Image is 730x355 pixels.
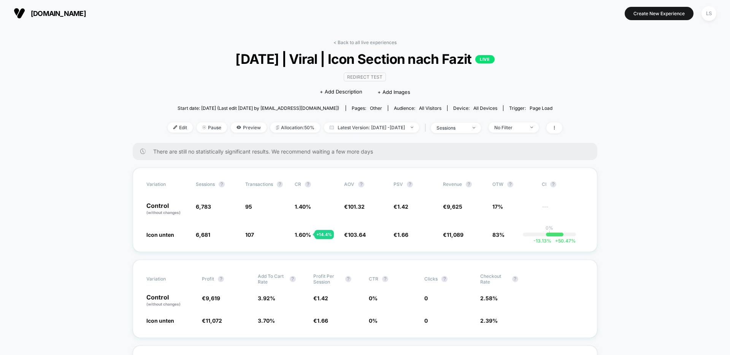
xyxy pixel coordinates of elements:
[314,230,334,239] div: + 14.4 %
[168,122,193,133] span: Edit
[530,105,552,111] span: Page Load
[344,73,386,81] span: Redirect Test
[146,317,174,324] span: Icon unten
[305,181,311,187] button: ?
[245,203,252,210] span: 95
[344,181,354,187] span: AOV
[146,203,188,216] p: Control
[492,231,505,238] span: 83%
[424,295,428,301] span: 0
[530,127,533,128] img: end
[11,7,88,19] button: [DOMAIN_NAME]
[313,317,328,324] span: €
[178,105,339,111] span: Start date: [DATE] (Last edit [DATE] by [EMAIL_ADDRESS][DOMAIN_NAME])
[542,181,584,187] span: CI
[146,181,188,187] span: Variation
[555,238,558,244] span: +
[419,105,441,111] span: All Visitors
[424,317,428,324] span: 0
[352,105,382,111] div: Pages:
[443,203,462,210] span: €
[443,181,462,187] span: Revenue
[348,231,366,238] span: 103.64
[295,181,301,187] span: CR
[369,317,378,324] span: 0 %
[196,203,211,210] span: 6,783
[295,231,311,238] span: 1.60 %
[153,148,582,155] span: There are still no statistically significant results. We recommend waiting a few more days
[492,203,503,210] span: 17%
[277,181,283,187] button: ?
[344,231,366,238] span: €
[270,122,320,133] span: Allocation: 50%
[258,317,275,324] span: 3.70 %
[330,125,334,129] img: calendar
[494,125,525,130] div: No Filter
[370,105,382,111] span: other
[245,231,254,238] span: 107
[313,273,341,285] span: Profit Per Session
[443,231,463,238] span: €
[14,8,25,19] img: Visually logo
[546,225,553,231] p: 0%
[313,295,328,301] span: €
[475,55,494,63] p: LIVE
[394,105,441,111] div: Audience:
[206,317,222,324] span: 11,072
[473,105,497,111] span: all devices
[345,276,351,282] button: ?
[324,122,419,133] span: Latest Version: [DATE] - [DATE]
[424,276,438,282] span: Clicks
[473,127,475,128] img: end
[258,273,286,285] span: Add To Cart Rate
[507,181,513,187] button: ?
[196,181,215,187] span: Sessions
[295,203,311,210] span: 1.40 %
[197,122,227,133] span: Pause
[466,181,472,187] button: ?
[411,127,413,128] img: end
[258,295,275,301] span: 3.92 %
[441,276,448,282] button: ?
[344,203,365,210] span: €
[317,295,328,301] span: 1.42
[509,105,552,111] div: Trigger:
[480,273,508,285] span: Checkout Rate
[549,231,550,236] p: |
[407,181,413,187] button: ?
[394,181,403,187] span: PSV
[447,105,503,111] span: Device:
[146,231,174,238] span: Icon unten
[231,122,267,133] span: Preview
[447,231,463,238] span: 11,089
[348,203,365,210] span: 101.32
[369,276,378,282] span: CTR
[382,276,388,282] button: ?
[320,88,362,96] span: + Add Description
[276,125,279,130] img: rebalance
[202,276,214,282] span: Profit
[146,302,181,306] span: (without changes)
[447,203,462,210] span: 9,625
[31,10,86,17] span: [DOMAIN_NAME]
[196,231,210,238] span: 6,681
[358,181,364,187] button: ?
[394,203,408,210] span: €
[219,181,225,187] button: ?
[333,40,397,45] a: < Back to all live experiences
[423,122,431,133] span: |
[187,51,543,67] span: [DATE] | Viral | Icon Section nach Fazit
[202,125,206,129] img: end
[218,276,224,282] button: ?
[480,295,498,301] span: 2.58 %
[533,238,551,244] span: -13.13 %
[202,317,222,324] span: €
[394,231,408,238] span: €
[202,295,220,301] span: €
[701,6,716,21] div: LS
[146,294,194,307] p: Control
[542,204,584,216] span: ---
[436,125,467,131] div: sessions
[290,276,296,282] button: ?
[480,317,498,324] span: 2.39 %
